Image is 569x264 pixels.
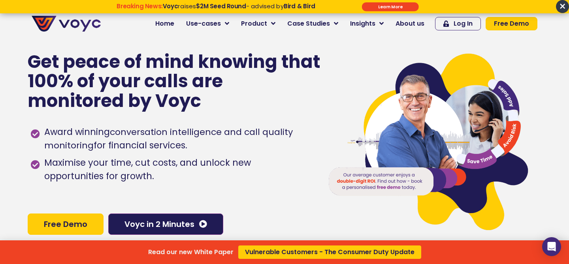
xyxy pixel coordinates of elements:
strong: Voyc [163,2,178,10]
div: Submit [362,2,419,11]
span: Vulnerable Customers - The Consumer Duty Update [245,249,415,255]
span: raises - advised by [163,2,315,10]
div: Open Intercom Messenger [542,237,561,256]
strong: Breaking News: [117,2,163,10]
strong: Bird & Bird [284,2,315,10]
strong: $2M Seed Round [196,2,246,10]
div: Breaking News: Voyc raises $2M Seed Round - advised by Bird & Bird [87,3,345,17]
a: Privacy Policy [163,164,200,172]
span: Phone [105,32,124,41]
span: Job title [105,64,132,73]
